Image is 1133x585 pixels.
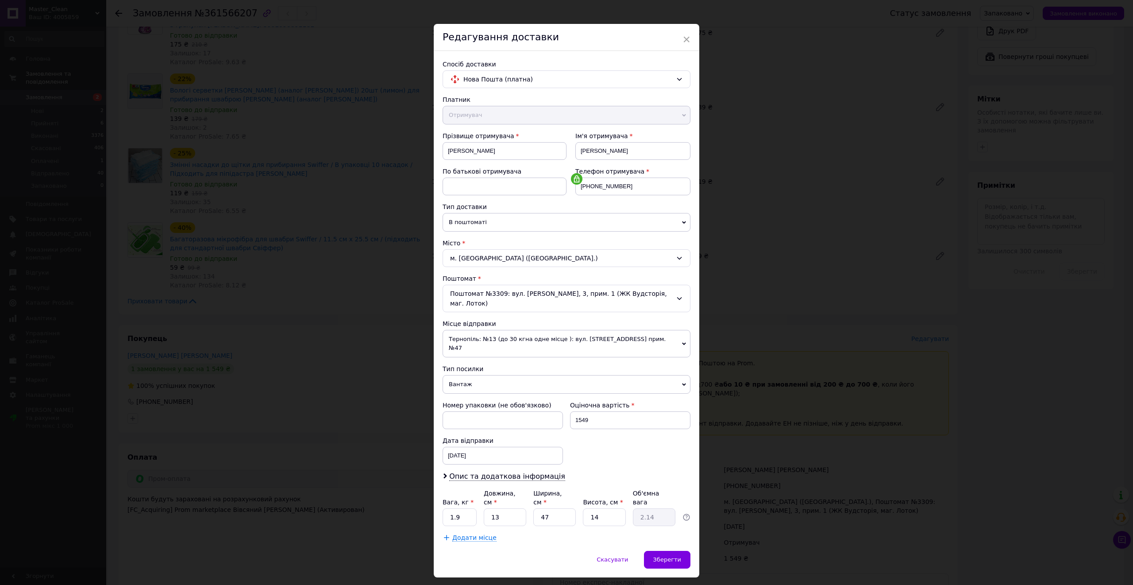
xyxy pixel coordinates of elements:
[633,489,675,507] div: Об'ємна вага
[443,106,690,124] span: Отримувач
[443,274,690,283] div: Поштомат
[443,330,690,357] span: Тернопіль: №13 (до 30 кгна одне місце ): вул. [STREET_ADDRESS] прим. №47
[463,74,672,84] span: Нова Пошта (платна)
[533,490,562,506] label: Ширина, см
[434,24,699,51] div: Редагування доставки
[443,436,563,445] div: Дата відправки
[443,168,521,175] span: По батькові отримувача
[443,132,514,139] span: Прізвище отримувача
[597,556,628,563] span: Скасувати
[570,401,690,410] div: Оціночна вартість
[443,375,690,394] span: Вантаж
[449,472,565,481] span: Опис та додаткова інформація
[575,132,628,139] span: Ім'я отримувача
[443,365,483,372] span: Тип посилки
[443,203,487,210] span: Тип доставки
[443,499,474,506] label: Вага, кг
[443,213,690,232] span: В поштоматі
[484,490,516,506] label: Довжина, см
[443,96,470,103] span: Платник
[575,178,690,195] input: +380
[443,60,690,69] div: Спосіб доставки
[452,534,497,542] span: Додати місце
[682,32,690,47] span: ×
[653,556,681,563] span: Зберегти
[443,239,690,248] div: Місто
[583,499,623,506] label: Висота, см
[443,401,563,410] div: Номер упаковки (не обов'язково)
[443,285,690,312] div: Поштомат №3309: вул. [PERSON_NAME], 3, прим. 1 (ЖК Вудсторія, маг. Лоток)
[443,320,496,327] span: Місце відправки
[443,249,690,267] div: м. [GEOGRAPHIC_DATA] ([GEOGRAPHIC_DATA].)
[575,168,644,175] span: Телефон отримувача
